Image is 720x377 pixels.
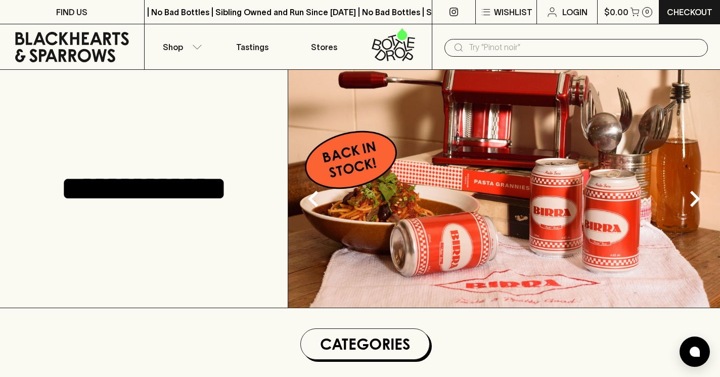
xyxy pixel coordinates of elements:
[667,6,712,18] p: Checkout
[56,6,87,18] p: FIND US
[645,9,649,15] p: 0
[604,6,628,18] p: $0.00
[494,6,532,18] p: Wishlist
[163,41,183,53] p: Shop
[288,24,360,69] a: Stores
[236,41,268,53] p: Tastings
[305,333,425,355] h1: Categories
[288,70,720,308] img: optimise
[145,24,216,69] button: Shop
[562,6,588,18] p: Login
[690,347,700,357] img: bubble-icon
[469,39,700,56] input: Try "Pinot noir"
[674,179,715,219] button: Next
[216,24,288,69] a: Tastings
[311,41,337,53] p: Stores
[293,179,334,219] button: Previous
